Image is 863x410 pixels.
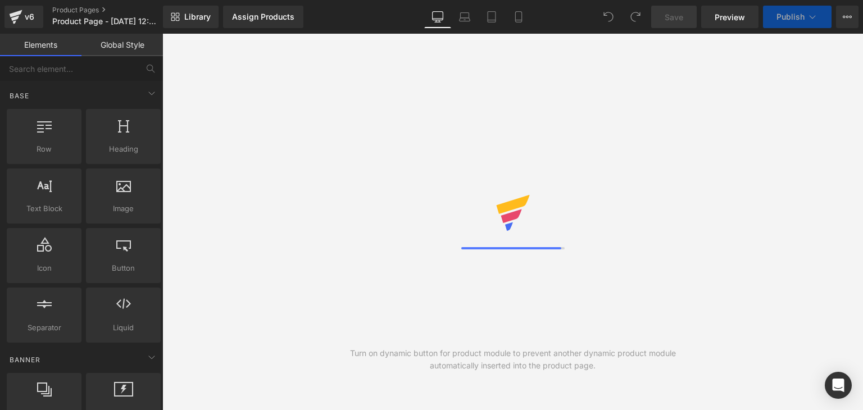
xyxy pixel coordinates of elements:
a: Product Pages [52,6,181,15]
span: Icon [10,262,78,274]
a: Tablet [478,6,505,28]
button: Publish [763,6,832,28]
span: Base [8,90,30,101]
button: Redo [624,6,647,28]
a: Desktop [424,6,451,28]
div: v6 [22,10,37,24]
a: New Library [163,6,219,28]
span: Save [665,11,683,23]
a: Laptop [451,6,478,28]
a: Global Style [81,34,163,56]
button: More [836,6,859,28]
span: Row [10,143,78,155]
span: Separator [10,322,78,334]
a: Preview [701,6,758,28]
span: Liquid [89,322,157,334]
span: Image [89,203,157,215]
a: Mobile [505,6,532,28]
span: Heading [89,143,157,155]
span: Publish [776,12,805,21]
span: Button [89,262,157,274]
span: Library [184,12,211,22]
span: Text Block [10,203,78,215]
div: Open Intercom Messenger [825,372,852,399]
a: v6 [4,6,43,28]
div: Assign Products [232,12,294,21]
button: Undo [597,6,620,28]
span: Preview [715,11,745,23]
span: Banner [8,354,42,365]
span: Product Page - [DATE] 12:53:18 [52,17,160,26]
div: Turn on dynamic button for product module to prevent another dynamic product module automatically... [338,347,688,372]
